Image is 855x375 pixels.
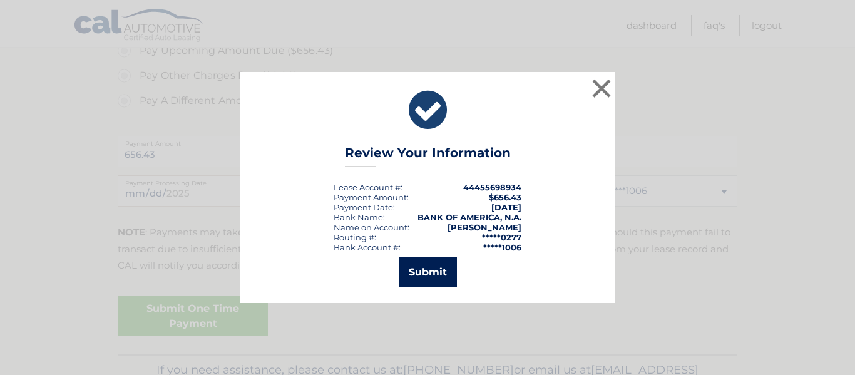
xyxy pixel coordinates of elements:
[417,212,521,222] strong: BANK OF AMERICA, N.A.
[334,212,385,222] div: Bank Name:
[491,202,521,212] span: [DATE]
[489,192,521,202] span: $656.43
[399,257,457,287] button: Submit
[334,192,409,202] div: Payment Amount:
[345,145,511,167] h3: Review Your Information
[448,222,521,232] strong: [PERSON_NAME]
[334,202,393,212] span: Payment Date
[463,182,521,192] strong: 44455698934
[334,182,402,192] div: Lease Account #:
[334,232,376,242] div: Routing #:
[334,222,409,232] div: Name on Account:
[334,242,401,252] div: Bank Account #:
[334,202,395,212] div: :
[589,76,614,101] button: ×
